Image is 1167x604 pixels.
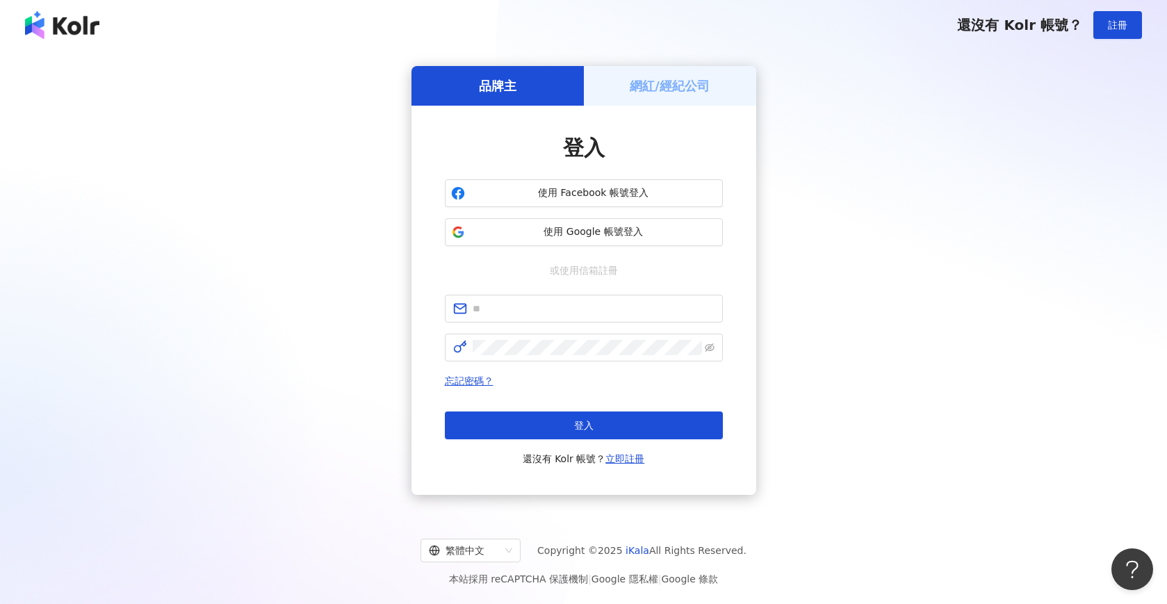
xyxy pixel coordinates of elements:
[658,573,662,585] span: |
[537,542,746,559] span: Copyright © 2025 All Rights Reserved.
[661,573,718,585] a: Google 條款
[429,539,500,562] div: 繁體中文
[588,573,591,585] span: |
[471,186,717,200] span: 使用 Facebook 帳號登入
[445,375,493,386] a: 忘記密碼？
[957,17,1082,33] span: 還沒有 Kolr 帳號？
[574,420,594,431] span: 登入
[705,343,715,352] span: eye-invisible
[449,571,718,587] span: 本站採用 reCAPTCHA 保護機制
[1093,11,1142,39] button: 註冊
[540,263,628,278] span: 或使用信箱註冊
[626,545,649,556] a: iKala
[479,77,516,95] h5: 品牌主
[471,225,717,239] span: 使用 Google 帳號登入
[25,11,99,39] img: logo
[1111,548,1153,590] iframe: Help Scout Beacon - Open
[445,218,723,246] button: 使用 Google 帳號登入
[563,136,605,160] span: 登入
[591,573,658,585] a: Google 隱私權
[605,453,644,464] a: 立即註冊
[445,179,723,207] button: 使用 Facebook 帳號登入
[630,77,710,95] h5: 網紅/經紀公司
[1108,19,1127,31] span: 註冊
[445,411,723,439] button: 登入
[523,450,645,467] span: 還沒有 Kolr 帳號？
